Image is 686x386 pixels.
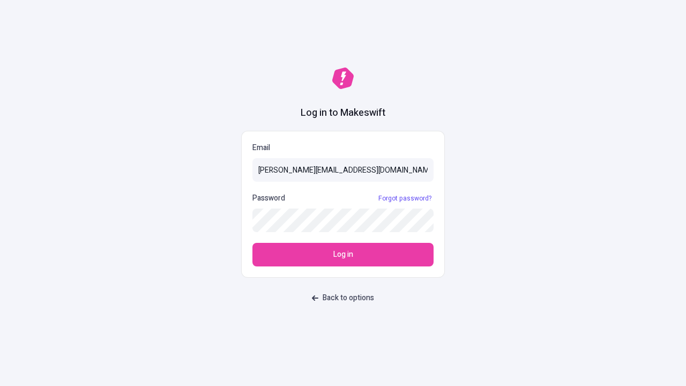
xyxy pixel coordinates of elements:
[323,292,374,304] span: Back to options
[333,249,353,261] span: Log in
[252,192,285,204] p: Password
[301,106,385,120] h1: Log in to Makeswift
[252,158,434,182] input: Email
[305,288,381,308] button: Back to options
[376,194,434,203] a: Forgot password?
[252,142,434,154] p: Email
[252,243,434,266] button: Log in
